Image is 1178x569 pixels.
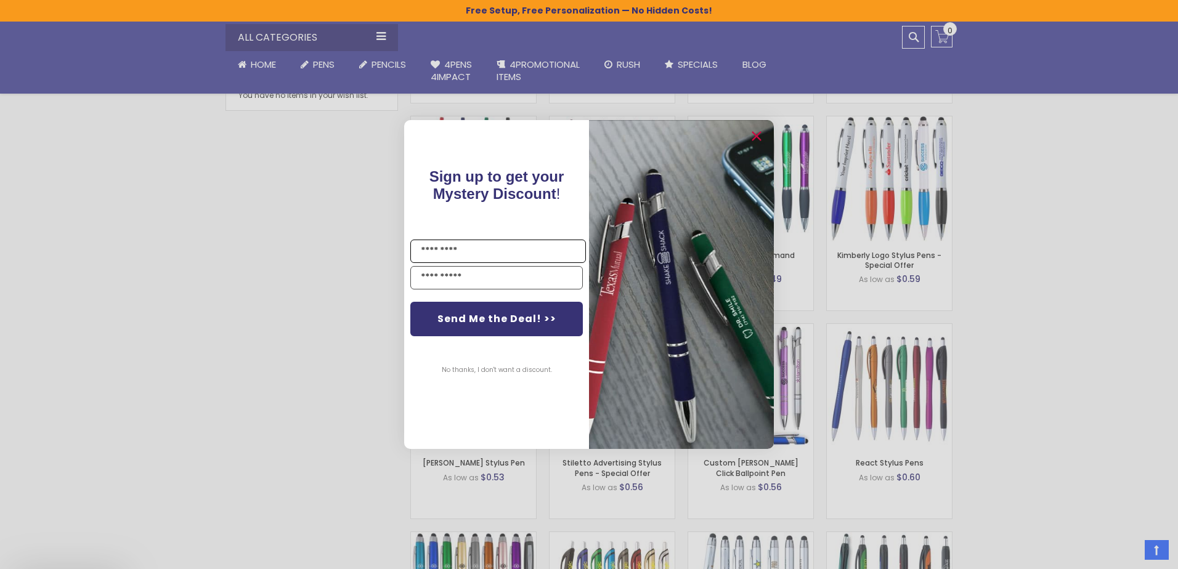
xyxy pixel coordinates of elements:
[589,120,774,448] img: pop-up-image
[429,168,564,202] span: !
[747,126,766,146] button: Close dialog
[410,302,583,336] button: Send Me the Deal! >>
[429,168,564,202] span: Sign up to get your Mystery Discount
[436,355,558,385] button: No thanks, I don't want a discount.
